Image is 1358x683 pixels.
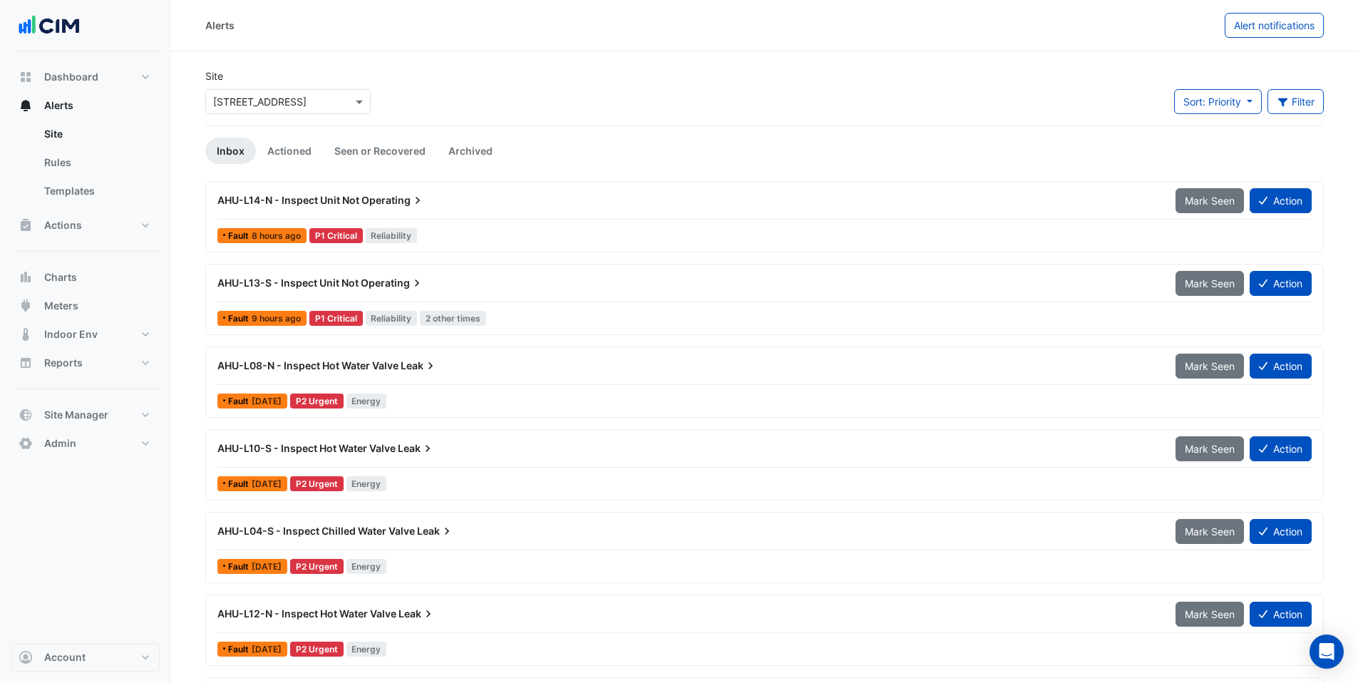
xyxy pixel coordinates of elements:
span: Leak [417,524,454,538]
app-icon: Reports [19,356,33,370]
button: Action [1250,271,1312,296]
span: Tue 16-Sep-2025 06:45 AEST [252,478,282,489]
a: Actioned [256,138,323,164]
span: Admin [44,436,76,451]
span: AHU-L04-S - Inspect Chilled Water Valve [217,525,415,537]
span: Fault [228,563,252,571]
span: Reliability [366,311,418,326]
div: P2 Urgent [290,642,344,657]
span: Operating [361,193,425,207]
span: Account [44,650,86,664]
button: Mark Seen [1176,436,1244,461]
span: Reports [44,356,83,370]
div: P2 Urgent [290,559,344,574]
span: Alert notifications [1234,19,1315,31]
button: Mark Seen [1176,519,1244,544]
app-icon: Site Manager [19,408,33,422]
button: Account [11,643,160,672]
button: Reports [11,349,160,377]
app-icon: Meters [19,299,33,313]
span: Mon 15-Sep-2025 12:00 AEST [252,561,282,572]
span: Mark Seen [1185,443,1235,455]
button: Mark Seen [1176,354,1244,379]
label: Site [205,68,223,83]
span: AHU-L13-S - Inspect Unit Not [217,277,359,289]
span: Actions [44,218,82,232]
app-icon: Alerts [19,98,33,113]
div: P2 Urgent [290,394,344,409]
span: Alerts [44,98,73,113]
button: Action [1250,602,1312,627]
span: Mark Seen [1185,525,1235,538]
button: Action [1250,519,1312,544]
app-icon: Dashboard [19,70,33,84]
a: Inbox [205,138,256,164]
span: Charts [44,270,77,284]
span: Sat 20-Sep-2025 02:00 AEST [252,396,282,406]
span: Meters [44,299,78,313]
span: Site Manager [44,408,108,422]
a: Templates [33,177,160,205]
app-icon: Admin [19,436,33,451]
a: Rules [33,148,160,177]
span: Leak [401,359,438,373]
a: Seen or Recovered [323,138,437,164]
span: Mark Seen [1185,195,1235,207]
span: Fault [228,232,252,240]
span: Wed 01-Oct-2025 06:30 AEST [252,230,301,241]
div: Alerts [11,120,160,211]
span: Fault [228,314,252,323]
span: AHU-L14-N - Inspect Unit Not [217,194,359,206]
button: Action [1250,188,1312,213]
button: Alert notifications [1225,13,1324,38]
button: Meters [11,292,160,320]
span: Wed 01-Oct-2025 05:15 AEST [252,313,301,324]
span: Energy [346,642,387,657]
div: P1 Critical [309,228,363,243]
button: Sort: Priority [1174,89,1262,114]
span: Mark Seen [1185,277,1235,289]
span: Fault [228,480,252,488]
div: P1 Critical [309,311,363,326]
button: Dashboard [11,63,160,91]
span: AHU-L08-N - Inspect Hot Water Valve [217,359,398,371]
app-icon: Charts [19,270,33,284]
a: Site [33,120,160,148]
span: Leak [398,441,435,456]
button: Mark Seen [1176,188,1244,213]
span: 2 other times [420,311,486,326]
span: AHU-L10-S - Inspect Hot Water Valve [217,442,396,454]
button: Alerts [11,91,160,120]
span: Dashboard [44,70,98,84]
app-icon: Indoor Env [19,327,33,341]
button: Filter [1267,89,1324,114]
span: AHU-L12-N - Inspect Hot Water Valve [217,607,396,620]
span: Fault [228,645,252,654]
app-icon: Actions [19,218,33,232]
span: Energy [346,476,387,491]
button: Actions [11,211,160,240]
span: Energy [346,394,387,409]
button: Charts [11,263,160,292]
button: Mark Seen [1176,271,1244,296]
span: Reliability [366,228,418,243]
span: Leak [398,607,436,621]
button: Action [1250,436,1312,461]
div: P2 Urgent [290,476,344,491]
span: Mark Seen [1185,608,1235,620]
button: Indoor Env [11,320,160,349]
span: Tue 09-Sep-2025 16:45 AEST [252,644,282,654]
span: Operating [361,276,424,290]
img: Company Logo [17,11,81,40]
div: Open Intercom Messenger [1310,635,1344,669]
span: Fault [228,397,252,406]
button: Mark Seen [1176,602,1244,627]
span: Indoor Env [44,327,98,341]
button: Site Manager [11,401,160,429]
span: Mark Seen [1185,360,1235,372]
button: Admin [11,429,160,458]
div: Alerts [205,18,235,33]
a: Archived [437,138,504,164]
button: Action [1250,354,1312,379]
span: Sort: Priority [1183,96,1241,108]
